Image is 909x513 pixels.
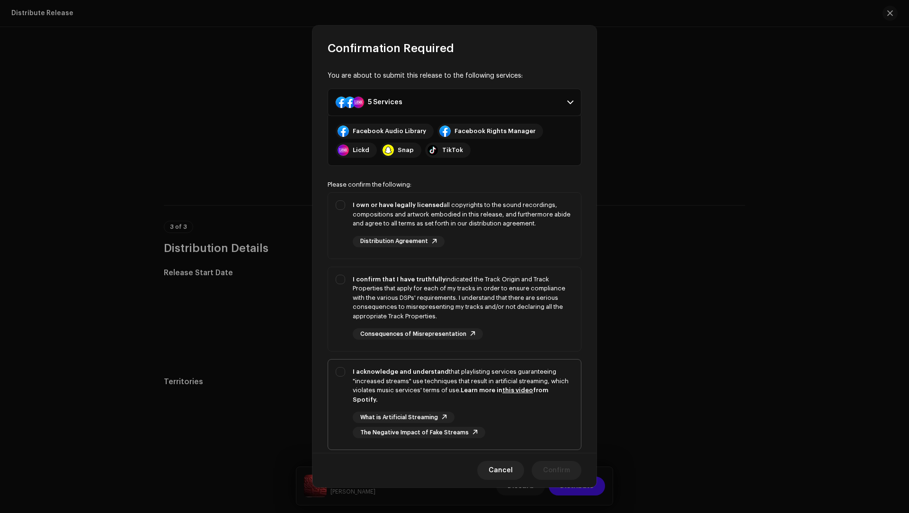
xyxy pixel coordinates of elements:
[442,146,463,154] div: TikTok
[532,461,581,480] button: Confirm
[543,461,570,480] span: Confirm
[368,99,402,106] div: 5 Services
[353,202,444,208] strong: I own or have legally licensed
[454,127,535,135] div: Facebook Rights Manager
[353,276,446,282] strong: I confirm that I have truthfully
[328,359,581,450] p-togglebutton: I acknowledge and understandthat playlisting services guaranteeing "increased streams" use techni...
[502,387,533,393] a: this video
[360,414,438,421] span: What is Artificial Streaming
[398,146,414,154] div: Snap
[353,275,573,321] div: indicated the Track Origin and Track Properties that apply for each of my tracks in order to ensu...
[328,267,581,352] p-togglebutton: I confirm that I have truthfullyindicated the Track Origin and Track Properties that apply for ea...
[353,146,369,154] div: Lickd
[353,367,573,404] div: that playlisting services guaranteeing "increased streams" use techniques that result in artifici...
[353,387,548,403] strong: Learn more in from Spotify.
[360,331,466,337] span: Consequences of Misrepresentation
[328,116,581,166] p-accordion-content: 5 Services
[328,192,581,259] p-togglebutton: I own or have legally licensedall copyrights to the sound recordings, compositions and artwork em...
[353,127,426,135] div: Facebook Audio Library
[360,238,428,244] span: Distribution Agreement
[328,41,454,56] span: Confirmation Required
[353,200,573,228] div: all copyrights to the sound recordings, compositions and artwork embodied in this release, and fu...
[328,71,581,81] div: You are about to submit this release to the following services:
[477,461,524,480] button: Cancel
[328,181,581,189] div: Please confirm the following:
[328,89,581,116] p-accordion-header: 5 Services
[360,430,469,436] span: The Negative Impact of Fake Streams
[353,369,449,375] strong: I acknowledge and understand
[489,461,513,480] span: Cancel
